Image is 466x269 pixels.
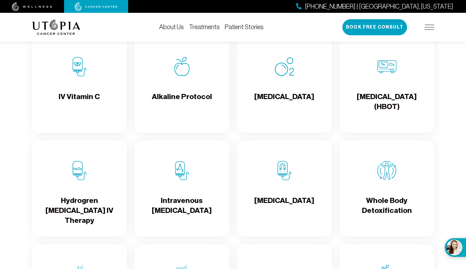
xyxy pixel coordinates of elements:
[237,140,332,237] a: Chelation Therapy[MEDICAL_DATA]
[152,92,212,113] h4: Alkaline Protocol
[140,196,224,216] h4: Intravenous [MEDICAL_DATA]
[37,196,122,226] h4: Hydrogren [MEDICAL_DATA] IV Therapy
[377,161,397,180] img: Whole Body Detoxification
[12,2,52,11] img: wellness
[339,140,434,237] a: Whole Body DetoxificationWhole Body Detoxification
[70,57,89,76] img: IV Vitamin C
[32,20,80,35] img: logo
[225,23,264,30] a: Patient Stories
[342,19,407,35] button: Book Free Consult
[254,196,314,216] h4: [MEDICAL_DATA]
[70,161,89,180] img: Hydrogren Peroxide IV Therapy
[32,140,127,237] a: Hydrogren Peroxide IV TherapyHydrogren [MEDICAL_DATA] IV Therapy
[275,161,294,180] img: Chelation Therapy
[135,140,229,237] a: Intravenous Ozone TherapyIntravenous [MEDICAL_DATA]
[345,92,429,113] h4: [MEDICAL_DATA] (HBOT)
[305,2,453,11] span: [PHONE_NUMBER] | [GEOGRAPHIC_DATA], [US_STATE]
[377,57,397,76] img: Hyperbaric Oxygen Therapy (HBOT)
[189,23,220,30] a: Treatments
[159,23,184,30] a: About Us
[75,2,118,11] img: cancer center
[59,92,100,113] h4: IV Vitamin C
[345,196,429,216] h4: Whole Body Detoxification
[32,37,127,133] a: IV Vitamin CIV Vitamin C
[296,2,453,11] a: [PHONE_NUMBER] | [GEOGRAPHIC_DATA], [US_STATE]
[172,57,192,76] img: Alkaline Protocol
[254,92,314,113] h4: [MEDICAL_DATA]
[339,37,434,133] a: Hyperbaric Oxygen Therapy (HBOT)[MEDICAL_DATA] (HBOT)
[425,25,434,30] img: icon-hamburger
[237,37,332,133] a: Oxygen Therapy[MEDICAL_DATA]
[172,161,192,180] img: Intravenous Ozone Therapy
[275,57,294,76] img: Oxygen Therapy
[135,37,229,133] a: Alkaline ProtocolAlkaline Protocol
